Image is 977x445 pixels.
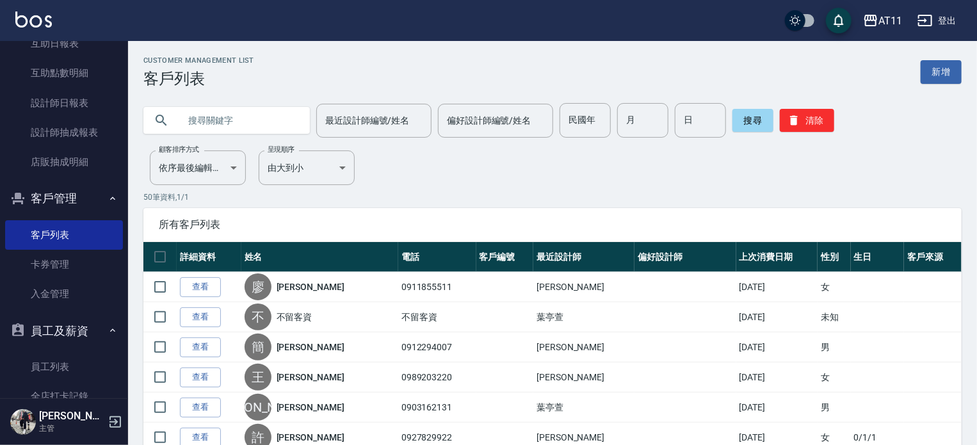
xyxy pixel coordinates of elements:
button: AT11 [858,8,907,34]
button: 客戶管理 [5,182,123,215]
th: 生日 [851,242,905,272]
a: 全店打卡記錄 [5,382,123,411]
td: 0912294007 [398,332,476,362]
a: [PERSON_NAME] [277,280,344,293]
div: [PERSON_NAME] [245,394,271,421]
td: 不留客資 [398,302,476,332]
td: 葉亭萱 [533,302,634,332]
a: 互助點數明細 [5,58,123,88]
td: 女 [818,272,851,302]
button: 登出 [912,9,962,33]
th: 姓名 [241,242,398,272]
td: 0911855511 [398,272,476,302]
img: Logo [15,12,52,28]
a: 入金管理 [5,279,123,309]
a: [PERSON_NAME] [277,401,344,414]
td: [DATE] [736,362,818,392]
a: [PERSON_NAME] [277,431,344,444]
td: [PERSON_NAME] [533,272,634,302]
button: 員工及薪資 [5,314,123,348]
a: 互助日報表 [5,29,123,58]
h2: Customer Management List [143,56,254,65]
th: 電話 [398,242,476,272]
h5: [PERSON_NAME] [39,410,104,423]
td: [PERSON_NAME] [533,332,634,362]
td: 0903162131 [398,392,476,423]
div: 不 [245,303,271,330]
a: 卡券管理 [5,250,123,279]
th: 客戶編號 [476,242,534,272]
a: 店販抽成明細 [5,147,123,177]
div: 依序最後編輯時間 [150,150,246,185]
a: 查看 [180,368,221,387]
label: 呈現順序 [268,145,295,154]
button: 搜尋 [732,109,773,132]
th: 偏好設計師 [634,242,736,272]
a: 設計師日報表 [5,88,123,118]
a: 員工列表 [5,352,123,382]
td: 0989203220 [398,362,476,392]
label: 顧客排序方式 [159,145,199,154]
td: [DATE] [736,272,818,302]
th: 上次消費日期 [736,242,818,272]
span: 所有客戶列表 [159,218,946,231]
th: 最近設計師 [533,242,634,272]
a: 不留客資 [277,311,312,323]
a: 設計師抽成報表 [5,118,123,147]
button: 清除 [780,109,834,132]
a: [PERSON_NAME] [277,341,344,353]
p: 主管 [39,423,104,434]
td: 男 [818,392,851,423]
button: save [826,8,852,33]
a: 新增 [921,60,962,84]
a: 查看 [180,337,221,357]
td: 葉亭萱 [533,392,634,423]
td: [DATE] [736,332,818,362]
th: 性別 [818,242,851,272]
input: 搜尋關鍵字 [179,103,300,138]
td: 女 [818,362,851,392]
td: 男 [818,332,851,362]
a: 查看 [180,307,221,327]
div: 簡 [245,334,271,360]
td: 未知 [818,302,851,332]
img: Person [10,409,36,435]
p: 50 筆資料, 1 / 1 [143,191,962,203]
a: 查看 [180,277,221,297]
div: 王 [245,364,271,391]
div: 廖 [245,273,271,300]
a: [PERSON_NAME] [277,371,344,384]
div: AT11 [878,13,902,29]
td: [PERSON_NAME] [533,362,634,392]
td: [DATE] [736,392,818,423]
td: [DATE] [736,302,818,332]
th: 客戶來源 [904,242,962,272]
a: 查看 [180,398,221,417]
div: 由大到小 [259,150,355,185]
a: 客戶列表 [5,220,123,250]
th: 詳細資料 [177,242,241,272]
h3: 客戶列表 [143,70,254,88]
